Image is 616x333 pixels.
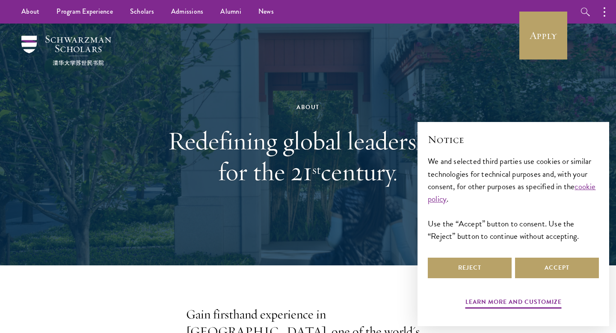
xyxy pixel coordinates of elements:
[428,258,512,278] button: Reject
[21,36,111,65] img: Schwarzman Scholars
[465,297,562,310] button: Learn more and customize
[312,161,321,178] sup: st
[160,125,456,187] h1: Redefining global leadership for the 21 century.
[428,180,596,205] a: cookie policy
[515,258,599,278] button: Accept
[428,155,599,242] div: We and selected third parties use cookies or similar technologies for technical purposes and, wit...
[428,132,599,147] h2: Notice
[160,102,456,113] div: About
[519,12,567,59] a: Apply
